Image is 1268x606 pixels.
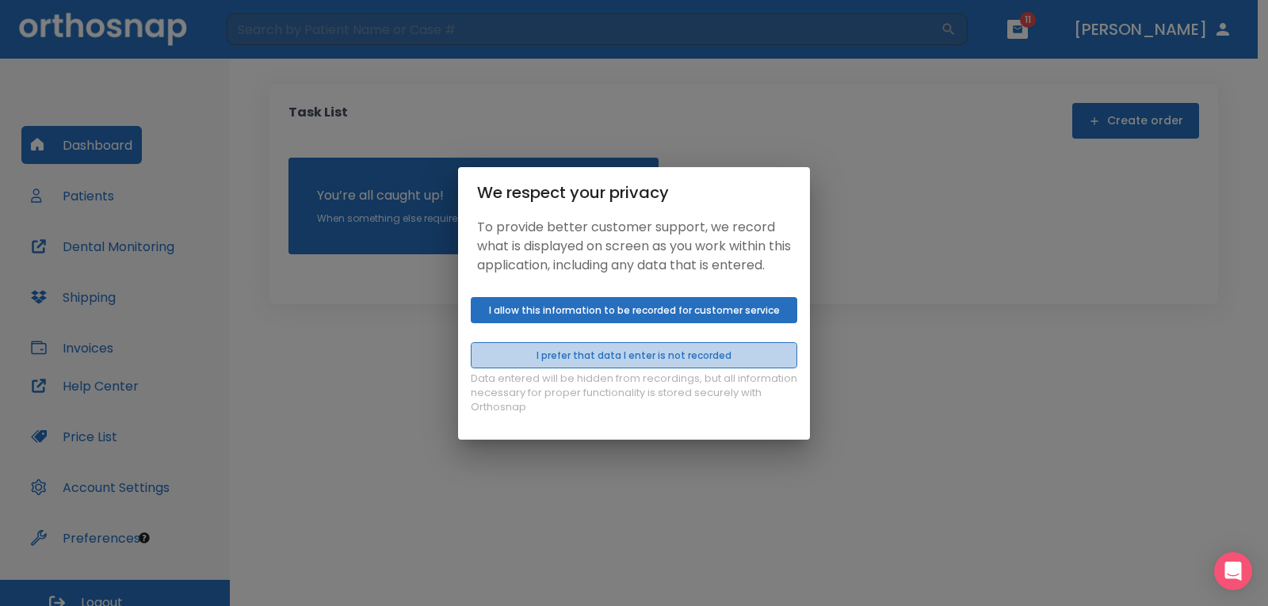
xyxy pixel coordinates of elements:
button: I allow this information to be recorded for customer service [471,297,797,323]
p: Data entered will be hidden from recordings, but all information necessary for proper functionali... [471,372,797,414]
p: To provide better customer support, we record what is displayed on screen as you work within this... [477,218,791,275]
button: I prefer that data I enter is not recorded [471,342,797,368]
div: We respect your privacy [477,180,791,205]
div: Open Intercom Messenger [1214,552,1252,590]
